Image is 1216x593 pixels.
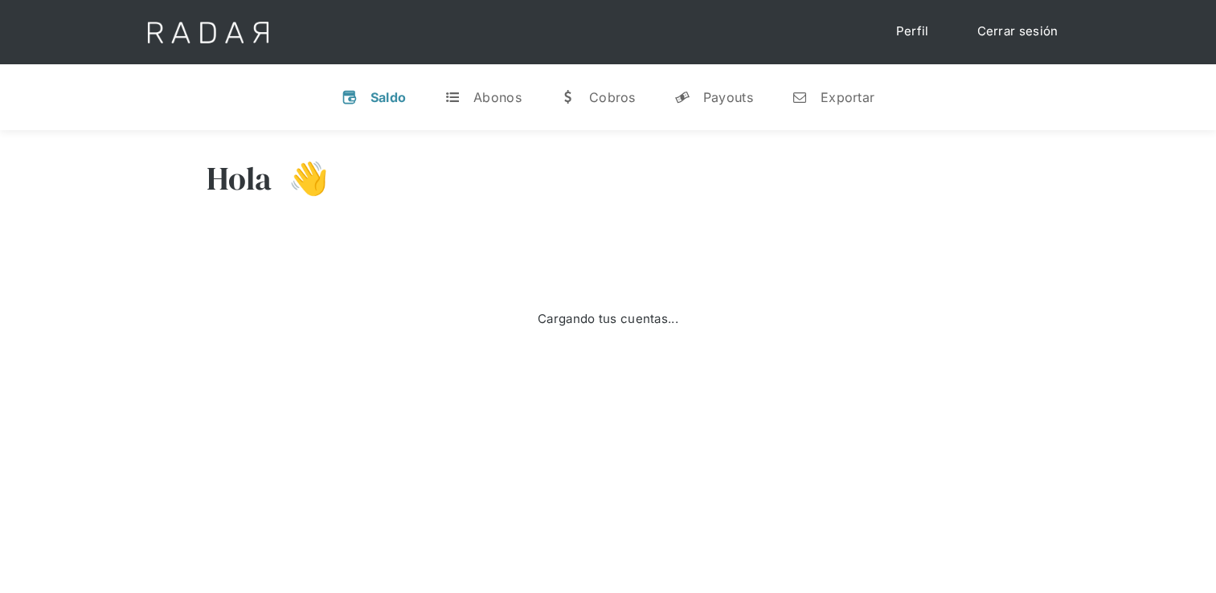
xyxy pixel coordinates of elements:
a: Cerrar sesión [961,16,1075,47]
div: Abonos [473,89,522,105]
div: w [560,89,576,105]
a: Perfil [880,16,945,47]
div: y [674,89,690,105]
div: v [342,89,358,105]
h3: Hola [207,158,272,198]
h3: 👋 [272,158,329,198]
div: n [792,89,808,105]
div: Cargando tus cuentas... [538,310,678,329]
div: t [444,89,461,105]
div: Exportar [821,89,874,105]
div: Cobros [589,89,636,105]
div: Payouts [703,89,753,105]
div: Saldo [371,89,407,105]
